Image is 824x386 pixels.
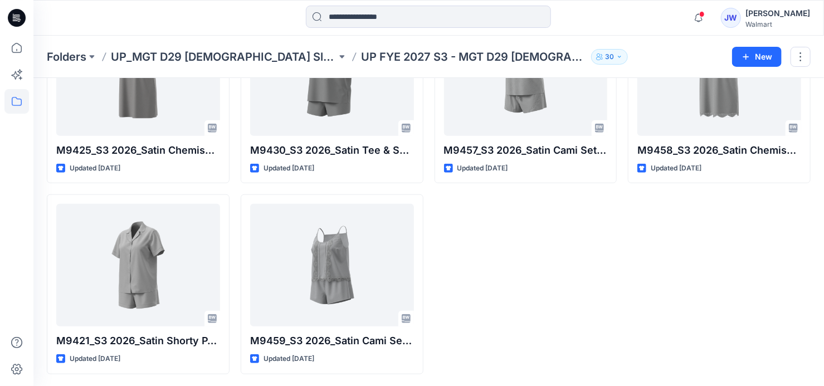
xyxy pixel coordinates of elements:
p: M9457_S3 2026_Satin Cami Set Opt 1_Midpoint [444,143,608,158]
p: Updated [DATE] [457,163,508,174]
button: New [732,47,782,67]
div: [PERSON_NAME] [745,7,810,20]
p: Updated [DATE] [264,163,314,174]
a: M9459_S3 2026_Satin Cami Set Opt 2_Midpoint [250,204,414,326]
a: Folders [47,49,86,65]
p: 30 [605,51,614,63]
div: Walmart [745,20,810,28]
p: UP FYE 2027 S3 - MGT D29 [DEMOGRAPHIC_DATA] Sleepwear [361,49,587,65]
p: M9425_S3 2026_Satin Chemise Opt 3_Midpoint [56,143,220,158]
p: M9430_S3 2026_Satin Tee & Short Set _Midpoint [250,143,414,158]
div: JW [721,8,741,28]
p: Updated [DATE] [264,353,314,365]
p: M9459_S3 2026_Satin Cami Set Opt 2_Midpoint [250,333,414,349]
p: M9421_S3 2026_Satin Shorty PJ_Midpoint [56,333,220,349]
p: Updated [DATE] [70,353,120,365]
p: Updated [DATE] [70,163,120,174]
p: Updated [DATE] [651,163,701,174]
button: 30 [591,49,628,65]
p: M9458_S3 2026_Satin Chemise Opt 1_Midpoint [637,143,801,158]
a: M9421_S3 2026_Satin Shorty PJ_Midpoint [56,204,220,326]
a: UP_MGT D29 [DEMOGRAPHIC_DATA] Sleep [111,49,337,65]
